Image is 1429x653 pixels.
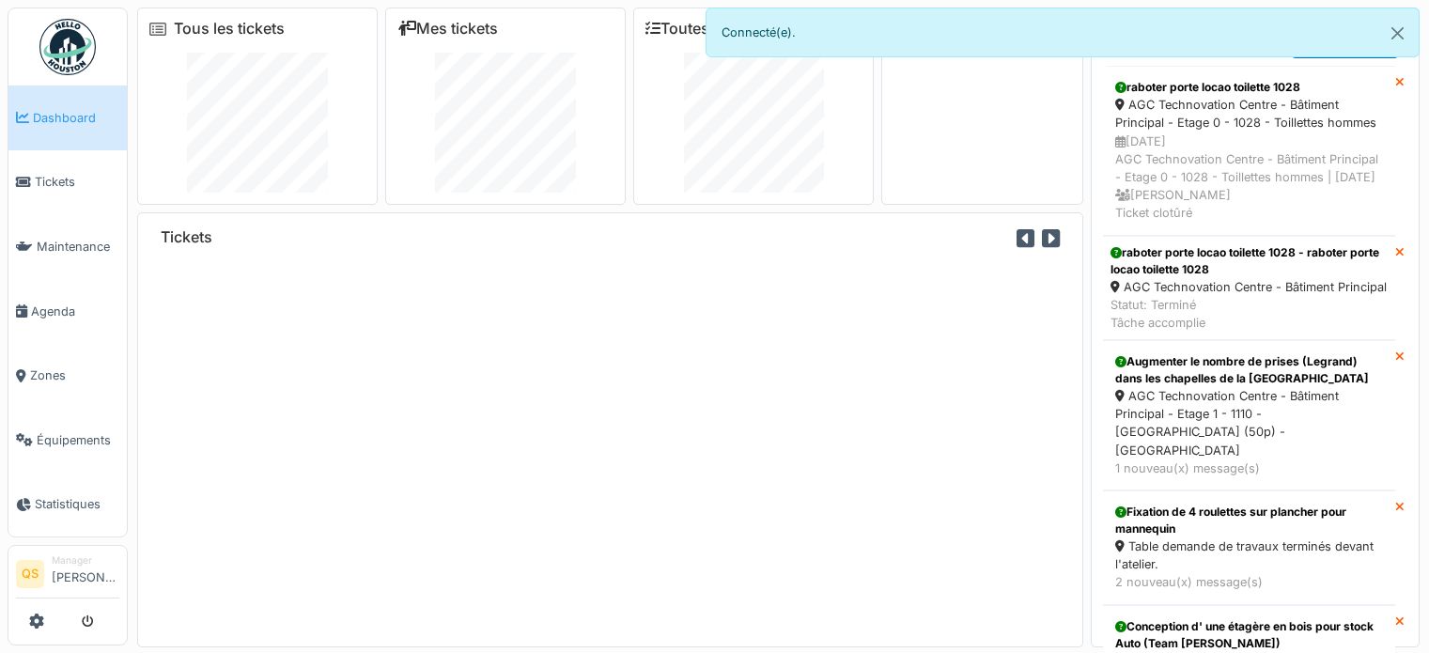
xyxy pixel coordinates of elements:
div: AGC Technovation Centre - Bâtiment Principal [1111,278,1388,296]
a: Tous les tickets [174,20,285,38]
div: Statut: Terminé Tâche accomplie [1111,296,1388,332]
a: QS Manager[PERSON_NAME] [16,553,119,599]
div: Connecté(e). [706,8,1421,57]
a: Mes tickets [397,20,498,38]
span: Agenda [31,303,119,320]
div: raboter porte locao toilette 1028 [1115,79,1383,96]
a: Maintenance [8,214,127,279]
div: AGC Technovation Centre - Bâtiment Principal - Etage 0 - 1028 - Toillettes hommes [1115,96,1383,132]
li: [PERSON_NAME] [52,553,119,594]
li: QS [16,560,44,588]
a: Toutes les tâches [645,20,785,38]
div: raboter porte locao toilette 1028 - raboter porte locao toilette 1028 [1111,244,1388,278]
div: AGC Technovation Centre - Bâtiment Principal - Etage 1 - 1110 - [GEOGRAPHIC_DATA] (50p) - [GEOGRA... [1115,387,1383,459]
a: Agenda [8,279,127,344]
span: Équipements [37,431,119,449]
a: raboter porte locao toilette 1028 - raboter porte locao toilette 1028 AGC Technovation Centre - B... [1103,236,1395,341]
span: Maintenance [37,238,119,256]
a: Statistiques [8,473,127,537]
div: [DATE] AGC Technovation Centre - Bâtiment Principal - Etage 0 - 1028 - Toillettes hommes | [DATE]... [1115,132,1383,223]
div: Fixation de 4 roulettes sur plancher pour mannequin [1115,504,1383,537]
img: Badge_color-CXgf-gQk.svg [39,19,96,75]
a: Dashboard [8,86,127,150]
a: Zones [8,343,127,408]
div: 1 nouveau(x) message(s) [1115,459,1383,477]
div: Manager [52,553,119,567]
a: Équipements [8,408,127,473]
button: Close [1376,8,1419,58]
div: Table demande de travaux terminés devant l'atelier. [1115,537,1383,573]
span: Tickets [35,173,119,191]
h6: Tickets [161,228,212,246]
span: Zones [30,366,119,384]
a: Fixation de 4 roulettes sur plancher pour mannequin Table demande de travaux terminés devant l'at... [1103,490,1395,605]
span: Statistiques [35,495,119,513]
div: 2 nouveau(x) message(s) [1115,573,1383,591]
div: Conception d' une étagère en bois pour stock Auto (Team [PERSON_NAME]) [1115,618,1383,652]
a: Augmenter le nombre de prises (Legrand) dans les chapelles de la [GEOGRAPHIC_DATA] AGC Technovati... [1103,340,1395,490]
div: Augmenter le nombre de prises (Legrand) dans les chapelles de la [GEOGRAPHIC_DATA] [1115,353,1383,387]
a: raboter porte locao toilette 1028 AGC Technovation Centre - Bâtiment Principal - Etage 0 - 1028 -... [1103,66,1395,235]
a: Tickets [8,150,127,215]
span: Dashboard [33,109,119,127]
